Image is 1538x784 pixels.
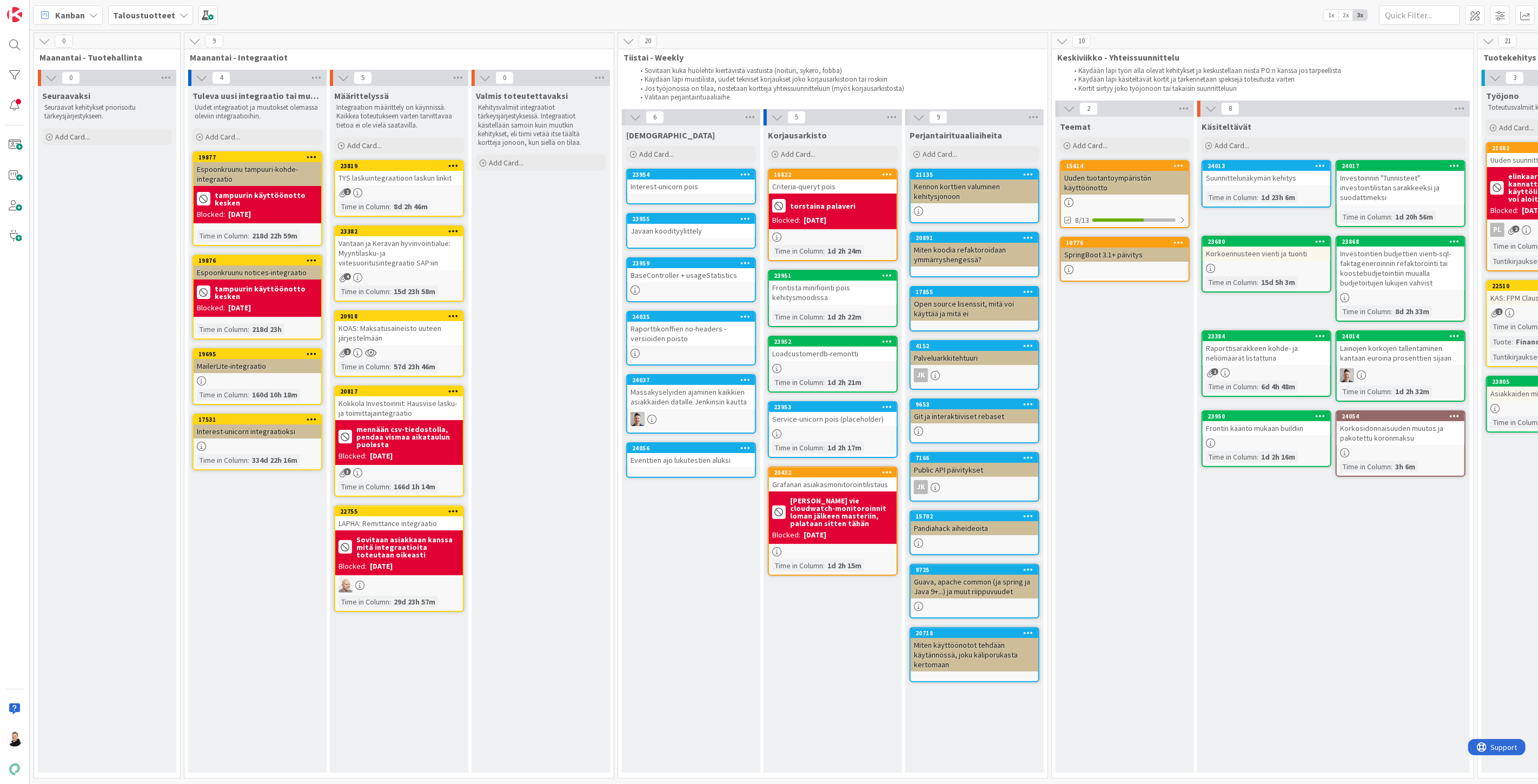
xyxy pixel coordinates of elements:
[1258,276,1298,288] div: 15d 5h 3m
[194,152,321,162] div: 19877
[627,375,755,385] div: 24037
[1337,171,1464,204] div: Investoinnin "Tunnisteet" investointilistan sarakkeeksi ja suodattimeksi
[627,312,755,346] div: 24035Raporttikonffien no-headers -versioiden poisto
[627,258,755,282] div: 23959BaseController + usageStatistics
[194,256,321,265] div: 19876
[190,52,600,63] span: Maanantai - Integraatiot
[911,628,1038,638] div: 20718
[197,323,248,335] div: Time in Column
[389,201,391,212] span: :
[1060,121,1091,132] span: Teemat
[769,271,897,304] div: 23951Frontista minifiointi pois kehitysmoodissa
[916,454,1038,462] div: 7166
[823,245,825,257] span: :
[632,171,755,178] div: 23954
[1337,411,1464,421] div: 24054
[1221,102,1239,115] span: 8
[391,361,438,373] div: 57d 23h 46m
[769,281,897,304] div: Frontista minifiointi pois kehitysmoodissa
[825,376,864,388] div: 1d 2h 21m
[772,442,823,454] div: Time in Column
[389,361,391,373] span: :
[194,256,321,280] div: 19876Espoonkruunu notices-integraatio
[774,272,897,280] div: 23951
[248,230,249,242] span: :
[769,412,897,426] div: Service-unicorn pois (placeholder)
[344,348,351,355] span: 1
[335,171,463,185] div: TYS laskuintegraatioon laskun linkit
[911,400,1038,409] div: 9653
[476,90,568,101] span: Valmis toteutettavaksi
[1340,461,1391,473] div: Time in Column
[215,191,318,207] b: tampuurin käyttöönotto kesken
[228,209,251,220] div: [DATE]
[911,409,1038,423] div: Git ja interaktiiviset rebaset
[335,507,463,516] div: 22755
[1208,333,1330,340] div: 23384
[911,368,1038,382] div: JK
[1068,84,1462,93] li: Kortit siirtyy joko työjonoon tai takaisin suunnitteluun
[1066,162,1189,170] div: 15614
[205,132,240,142] span: Add Card...
[825,311,864,323] div: 1d 2h 22m
[1391,461,1393,473] span: :
[1072,35,1091,48] span: 10
[1340,368,1354,382] img: TN
[1337,161,1464,171] div: 24017
[1342,162,1464,170] div: 24017
[347,141,382,150] span: Add Card...
[911,287,1038,297] div: 17855
[344,273,351,280] span: 4
[248,389,249,401] span: :
[1337,331,1464,341] div: 24014
[769,402,897,426] div: 23953Service-unicorn pois (placeholder)
[1079,102,1098,115] span: 2
[340,388,463,395] div: 20817
[769,271,897,281] div: 23951
[1337,341,1464,365] div: Lainojen korkojen tallentaminen kantaan euroina prosenttien sijaan
[910,130,1002,141] span: Perjantairituaaliaiheita
[1203,161,1330,185] div: 24013Suunnittelunäkymän kehitys
[1061,171,1189,195] div: Uuden tuotantoympäristön käyttöönotto
[914,368,928,382] div: JK
[7,762,22,777] img: avatar
[769,347,897,361] div: Loadcustomerdb-remontti
[1499,123,1534,132] span: Add Card...
[1203,161,1330,171] div: 24013
[1337,161,1464,204] div: 24017Investoinnin "Tunnisteet" investointilistan sarakkeeksi ja suodattimeksi
[356,426,460,448] b: mennään csv-tiedostolla, pendaa vismaa aikataulun puolesta
[1506,71,1524,84] span: 3
[627,214,755,238] div: 23955Javaan koodityylittely
[1499,35,1517,48] span: 21
[389,285,391,297] span: :
[1206,191,1257,203] div: Time in Column
[1337,247,1464,290] div: Investointien budjettien vienti-sql-faktageneroinnin refaktorointi tai koostebudjetointiin muuall...
[1342,238,1464,245] div: 23868
[923,149,957,159] span: Add Card...
[249,230,300,242] div: 218d 22h 59m
[1206,381,1257,393] div: Time in Column
[489,158,523,168] span: Add Card...
[627,214,755,224] div: 23955
[198,350,321,358] div: 19695
[627,375,755,409] div: 24037Massakyselyiden ajaminen kaikkien asiakkaiden datalle Jenkinsin kautta
[627,385,755,409] div: Massakyselyiden ajaminen kaikkien asiakkaiden datalle Jenkinsin kautta
[772,215,800,226] div: Blocked:
[1337,237,1464,290] div: 23868Investointien budjettien vienti-sql-faktageneroinnin refaktorointi tai koostebudjetointiin m...
[916,401,1038,408] div: 9653
[911,287,1038,321] div: 17855Open source lisenssit, mitä voi käyttää ja mitä ei
[627,258,755,268] div: 23959
[1393,211,1436,223] div: 1d 20h 56m
[911,170,1038,203] div: 21135Kennon korttien valuminen kehitysjonoon
[627,180,755,194] div: Interest-unicorn pois
[911,628,1038,672] div: 20718Miten käyttöönotot tehdään käytännössä, joku käliporukasta kertomaan
[1496,308,1503,315] span: 1
[769,402,897,412] div: 23953
[1486,90,1519,101] span: Työjono
[354,71,372,84] span: 5
[916,288,1038,296] div: 17855
[1258,191,1298,203] div: 1d 23h 6m
[370,450,393,462] div: [DATE]
[804,215,826,226] div: [DATE]
[911,511,1038,521] div: 15702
